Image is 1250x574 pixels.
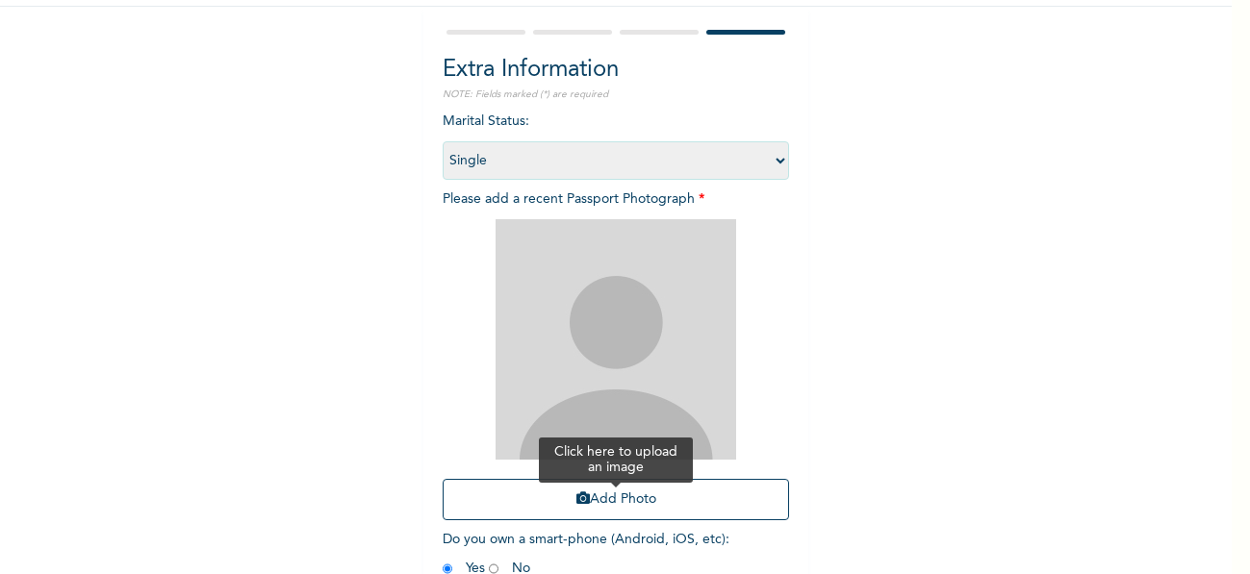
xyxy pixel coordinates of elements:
[443,114,789,167] span: Marital Status :
[443,87,789,102] p: NOTE: Fields marked (*) are required
[443,192,789,530] span: Please add a recent Passport Photograph
[443,53,789,87] h2: Extra Information
[496,219,736,460] img: Crop
[443,479,789,520] button: Add Photo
